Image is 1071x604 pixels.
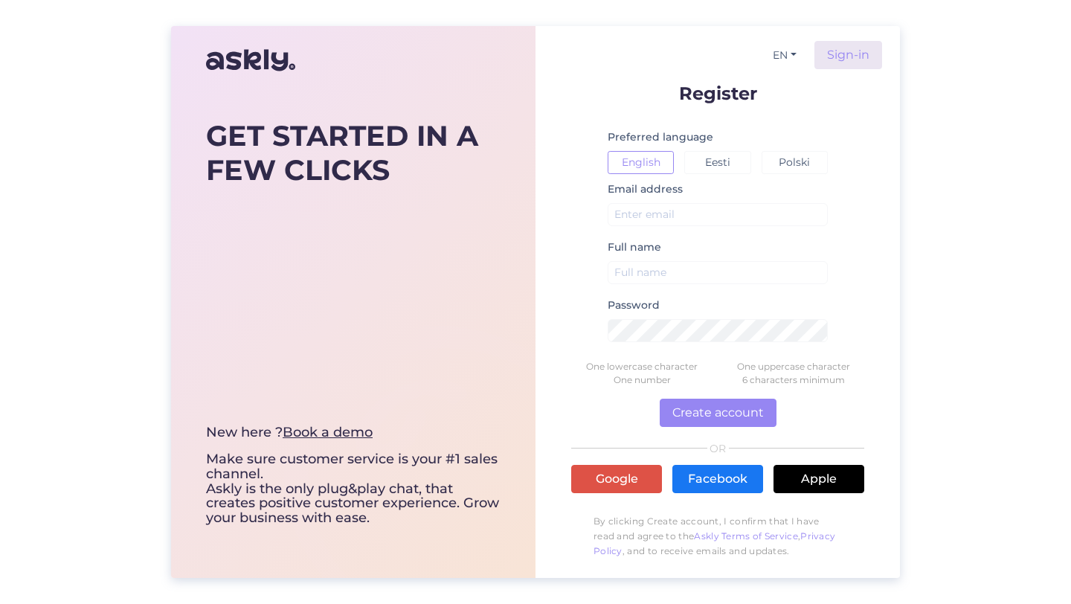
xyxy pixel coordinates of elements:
p: By clicking Create account, I confirm that I have read and agree to the , , and to receive emails... [571,507,864,566]
input: Full name [608,261,828,284]
div: New here ? [206,425,501,440]
div: One lowercase character [566,360,718,373]
div: GET STARTED IN A FEW CLICKS [206,119,501,187]
div: One number [566,373,718,387]
img: Askly [206,42,295,78]
div: 6 characters minimum [718,373,869,387]
button: Create account [660,399,776,427]
button: Eesti [684,151,750,174]
p: Register [571,84,864,103]
a: Google [571,465,662,493]
a: Book a demo [283,424,373,440]
div: Make sure customer service is your #1 sales channel. Askly is the only plug&play chat, that creat... [206,425,501,526]
a: Apple [773,465,864,493]
div: One uppercase character [718,360,869,373]
button: EN [767,45,803,66]
label: Preferred language [608,129,713,145]
a: Sign-in [814,41,882,69]
label: Full name [608,240,661,255]
label: Email address [608,181,683,197]
a: Askly Terms of Service [694,530,798,542]
button: Polski [762,151,828,174]
span: OR [707,443,729,454]
button: English [608,151,674,174]
label: Password [608,298,660,313]
a: Facebook [672,465,763,493]
input: Enter email [608,203,828,226]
